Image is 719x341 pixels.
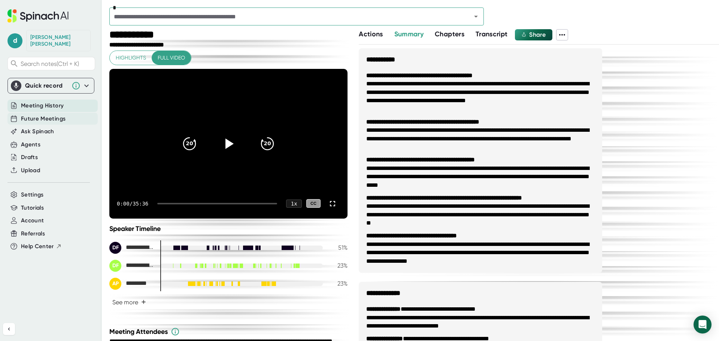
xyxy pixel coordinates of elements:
[476,29,508,39] button: Transcript
[109,225,348,233] div: Speaker Timeline
[152,51,191,65] button: Full video
[435,30,464,38] span: Chapters
[141,299,146,305] span: +
[21,204,44,212] button: Tutorials
[109,296,149,309] button: See more+
[21,101,64,110] button: Meeting History
[306,199,321,208] div: CC
[394,30,424,38] span: Summary
[109,242,121,254] div: DF
[21,216,44,225] button: Account
[30,34,87,47] div: Daniel Fishman
[329,244,348,251] div: 51 %
[286,200,302,208] div: 1 x
[21,242,62,251] button: Help Center
[21,242,54,251] span: Help Center
[359,30,383,38] span: Actions
[694,316,712,334] div: Open Intercom Messenger
[529,31,546,38] span: Share
[21,191,44,199] button: Settings
[109,260,121,272] div: DF
[117,201,148,207] div: 0:00 / 35:36
[21,60,93,67] span: Search notes (Ctrl + K)
[515,29,552,40] button: Share
[158,53,185,63] span: Full video
[11,78,91,93] div: Quick record
[7,33,22,48] span: d
[21,127,54,136] button: Ask Spinach
[359,29,383,39] button: Actions
[25,82,68,89] div: Quick record
[109,242,154,254] div: David Finkelshteyn
[329,280,348,287] div: 23 %
[21,166,40,175] button: Upload
[21,229,45,238] button: Referrals
[109,278,121,290] div: AP
[329,262,348,269] div: 23 %
[394,29,424,39] button: Summary
[476,30,508,38] span: Transcript
[110,51,152,65] button: Highlights
[471,11,481,22] button: Open
[109,278,154,290] div: Ameya Pai
[109,260,154,272] div: Daniel Fishman
[3,323,15,335] button: Collapse sidebar
[435,29,464,39] button: Chapters
[21,115,66,123] button: Future Meetings
[109,327,349,336] div: Meeting Attendees
[116,53,146,63] span: Highlights
[21,153,38,162] button: Drafts
[21,140,40,149] button: Agents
